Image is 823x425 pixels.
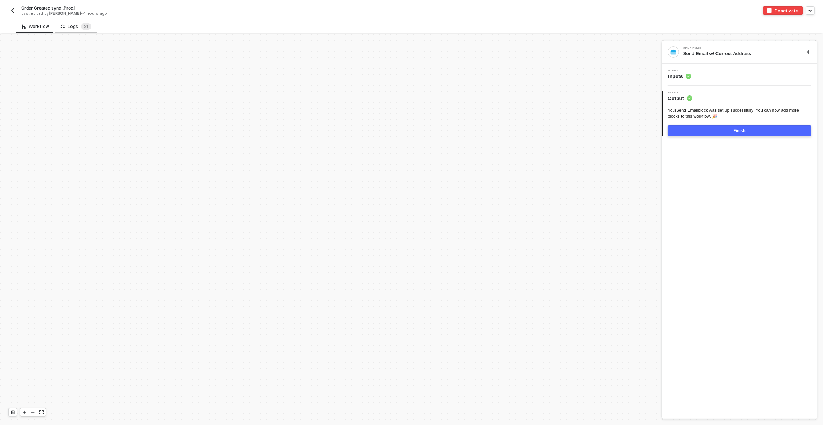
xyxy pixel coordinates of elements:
[683,51,794,57] div: Send Email w/ Correct Address
[668,91,692,94] span: Step 2
[668,69,691,72] span: Step 1
[60,23,91,30] div: Logs
[86,24,88,29] span: 1
[84,24,86,29] span: 2
[805,50,809,54] span: icon-collapse-right
[81,23,91,30] sup: 21
[734,128,746,134] div: Finish
[22,24,49,29] div: Workflow
[668,125,811,136] button: Finish
[767,8,772,13] img: deactivate
[39,410,44,414] span: icon-expand
[31,410,35,414] span: icon-minus
[662,69,817,80] div: Step 1Inputs
[21,5,75,11] span: Order Created sync [Prod]
[775,8,799,14] div: Deactivate
[10,8,16,13] img: back
[763,6,803,15] button: deactivateDeactivate
[22,410,27,414] span: icon-play
[668,95,692,102] span: Output
[662,91,817,136] div: Step 2Output YourSend Emailblock was set up successfully! You can now add more blocks to this wor...
[8,6,17,15] button: back
[683,47,789,50] div: Send Email
[21,11,395,16] div: Last edited by - 4 hours ago
[668,107,811,120] p: Your Send Email block was set up successfully! You can now add more blocks to this workflow. 🎉
[668,73,691,80] span: Inputs
[670,49,677,55] img: integration-icon
[49,11,81,16] span: [PERSON_NAME]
